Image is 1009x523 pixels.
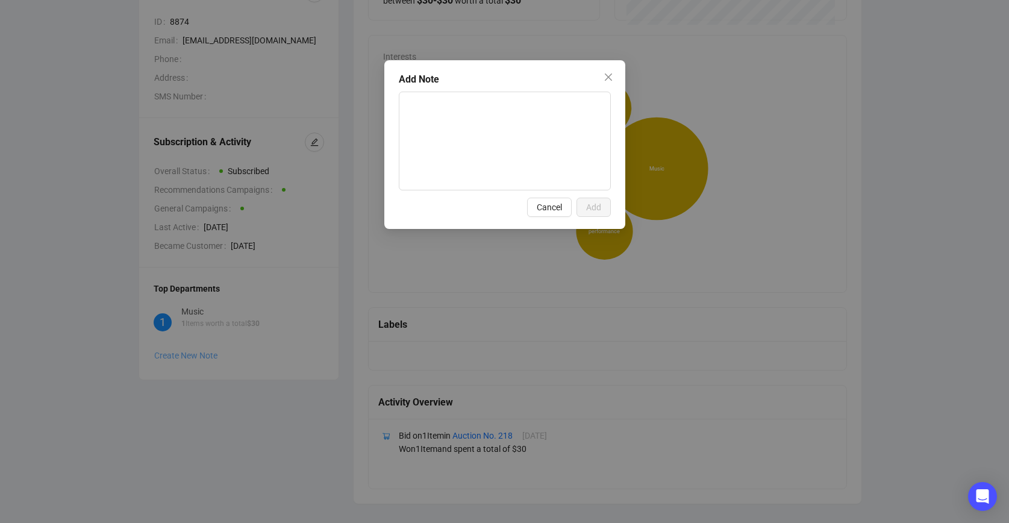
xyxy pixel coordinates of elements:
button: Close [599,67,618,87]
span: Cancel [537,201,562,214]
div: Open Intercom Messenger [968,482,997,511]
span: close [604,72,613,82]
button: Cancel [527,198,572,217]
div: Add Note [399,72,611,87]
button: Add [576,198,611,217]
